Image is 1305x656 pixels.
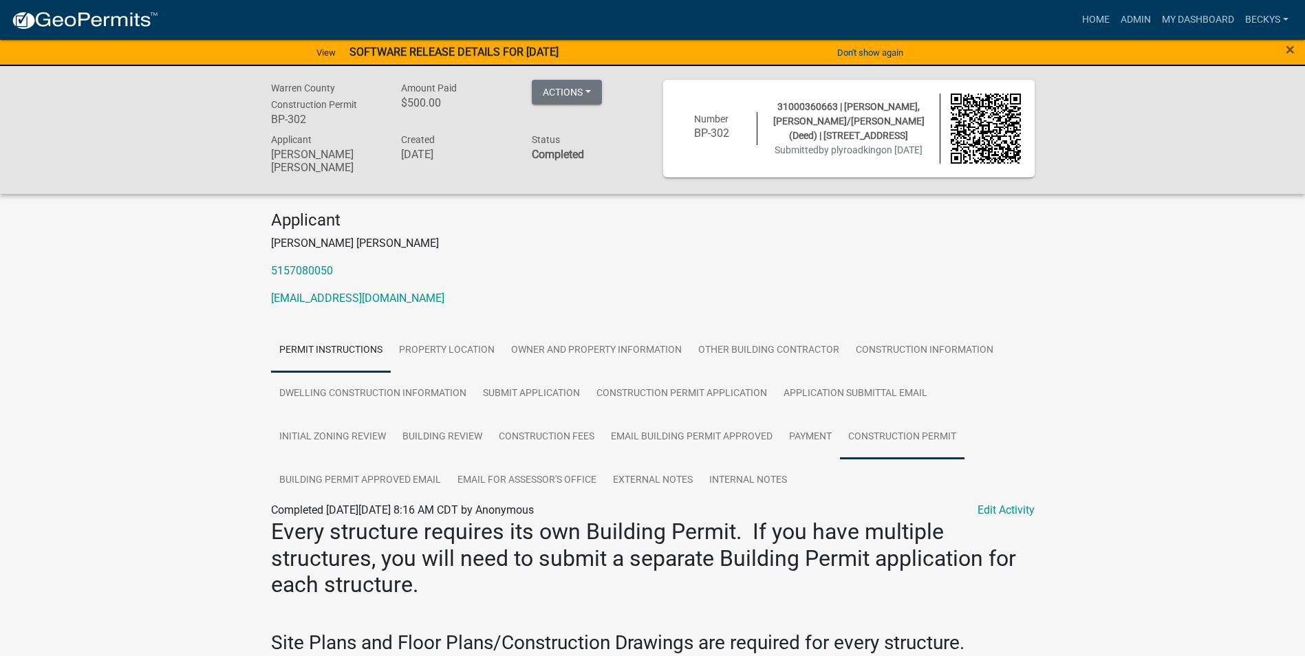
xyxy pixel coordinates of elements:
[775,372,936,416] a: Application Submittal Email
[1240,7,1294,33] a: beckys
[271,210,1035,230] h4: Applicant
[271,113,381,126] h6: BP-302
[311,41,341,64] a: View
[271,83,357,110] span: Warren County Construction Permit
[1156,7,1240,33] a: My Dashboard
[532,80,602,105] button: Actions
[951,94,1021,164] img: QR code
[978,502,1035,518] a: Edit Activity
[271,415,394,459] a: Initial Zoning Review
[690,329,848,373] a: Other Building Contractor
[694,113,729,124] span: Number
[401,134,435,145] span: Created
[271,134,312,145] span: Applicant
[401,83,457,94] span: Amount Paid
[391,329,503,373] a: Property Location
[503,329,690,373] a: Owner and Property Information
[840,415,964,459] a: Construction Permit
[271,631,1035,655] h3: Site Plans and Floor Plans/Construction Drawings are required for every structure.
[588,372,775,416] a: Construction Permit Application
[701,459,795,503] a: Internal Notes
[349,45,559,58] strong: SOFTWARE RELEASE DETAILS FOR [DATE]
[475,372,588,416] a: Submit Application
[271,459,449,503] a: Building Permit Approved Email
[775,144,923,155] span: Submitted on [DATE]
[490,415,603,459] a: Construction Fees
[271,518,1035,598] h2: Every structure requires its own Building Permit. If you have multiple structures, you will need ...
[848,329,1002,373] a: Construction Information
[401,96,511,109] h6: $500.00
[271,148,381,174] h6: [PERSON_NAME] [PERSON_NAME]
[394,415,490,459] a: Building Review
[271,235,1035,252] p: [PERSON_NAME] [PERSON_NAME]
[271,329,391,373] a: Permit Instructions
[819,144,881,155] span: by plyroadking
[532,148,584,161] strong: Completed
[1077,7,1115,33] a: Home
[773,101,925,141] span: 31000360663 | [PERSON_NAME], [PERSON_NAME]/[PERSON_NAME] (Deed) | [STREET_ADDRESS]
[1286,40,1295,59] span: ×
[1115,7,1156,33] a: Admin
[271,372,475,416] a: Dwelling Construction Information
[1286,41,1295,58] button: Close
[677,127,747,140] h6: BP-302
[271,503,534,516] span: Completed [DATE][DATE] 8:16 AM CDT by Anonymous
[603,415,781,459] a: Email Building Permit Approved
[449,459,605,503] a: Email for Assessor's Office
[401,148,511,161] h6: [DATE]
[781,415,840,459] a: Payment
[605,459,701,503] a: External Notes
[271,292,444,305] a: [EMAIL_ADDRESS][DOMAIN_NAME]
[271,264,333,277] a: 5157080050
[832,41,909,64] button: Don't show again
[532,134,560,145] span: Status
